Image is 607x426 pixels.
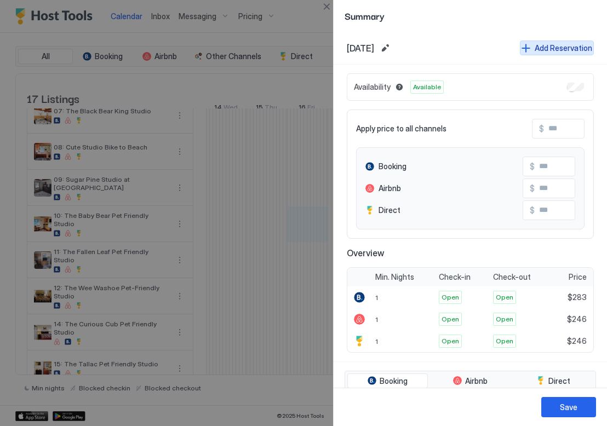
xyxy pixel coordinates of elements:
div: Add Reservation [535,42,592,54]
button: Edit date range [379,42,392,55]
span: Min. Nights [375,272,414,282]
span: 1 [375,337,378,346]
span: Airbnb [379,183,401,193]
button: Add Reservation [520,41,594,55]
span: $246 [567,336,587,346]
span: Available [413,82,441,92]
span: [DATE] [347,43,374,54]
span: Booking [379,162,406,171]
span: Booking [380,376,408,386]
span: 1 [375,315,378,324]
div: tab-group [345,371,596,392]
span: Price [569,272,587,282]
span: Direct [379,205,400,215]
span: $246 [567,314,587,324]
span: Open [442,336,459,346]
span: Open [496,292,513,302]
button: Booking [347,373,428,389]
span: Open [442,314,459,324]
button: Blocked dates override all pricing rules and remain unavailable until manually unblocked [393,80,406,94]
span: 1 [375,293,378,302]
span: Open [496,314,513,324]
span: $ [530,183,535,193]
span: Apply price to all channels [356,124,446,134]
span: $283 [568,292,587,302]
button: Direct [513,373,593,389]
span: $ [530,205,535,215]
button: Save [541,397,596,417]
span: Check-out [493,272,531,282]
span: $ [530,162,535,171]
button: Airbnb [430,373,511,389]
span: Availability [354,82,391,92]
span: Summary [345,9,596,22]
span: Direct [548,376,570,386]
span: Check-in [439,272,471,282]
span: $ [539,124,544,134]
div: Save [560,401,577,413]
span: Airbnb [465,376,488,386]
span: Open [442,292,459,302]
span: Open [496,336,513,346]
span: Overview [347,247,594,258]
